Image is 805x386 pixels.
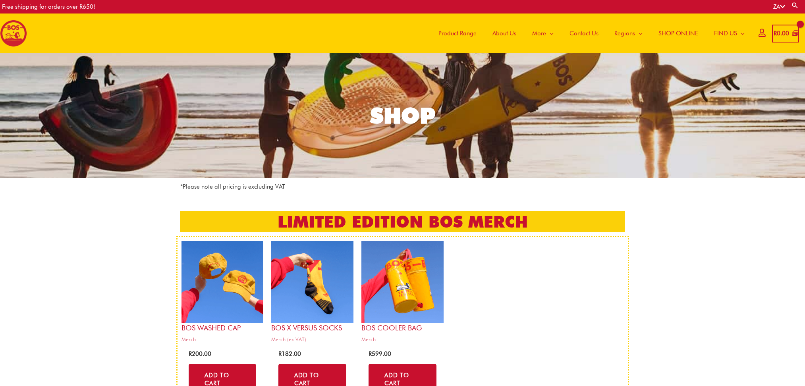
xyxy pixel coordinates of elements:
[485,14,524,53] a: About Us
[271,241,353,345] a: BOS x Versus SocksMerch (ex VAT)
[773,3,785,10] a: ZA
[532,21,546,45] span: More
[774,30,777,37] span: R
[370,105,435,127] div: SHOP
[569,21,598,45] span: Contact Us
[181,336,264,343] span: Merch
[651,14,706,53] a: SHOP ONLINE
[361,241,444,323] img: bos cooler bag
[271,336,353,343] span: Merch (ex VAT)
[361,241,444,345] a: BOS Cooler bagMerch
[180,211,625,232] h2: LIMITED EDITION BOS MERCH
[361,336,444,343] span: Merch
[524,14,562,53] a: More
[361,323,444,332] h2: BOS Cooler bag
[606,14,651,53] a: Regions
[181,241,264,345] a: BOS Washed CapMerch
[438,21,477,45] span: Product Range
[181,323,264,332] h2: BOS Washed Cap
[180,182,625,192] p: *Please note all pricing is excluding VAT
[369,350,372,357] span: R
[189,350,211,357] bdi: 200.00
[271,241,353,323] img: bos x versus socks
[430,14,485,53] a: Product Range
[278,350,301,357] bdi: 182.00
[189,350,192,357] span: R
[181,241,264,323] img: bos cap
[791,2,799,9] a: Search button
[425,14,753,53] nav: Site Navigation
[271,323,353,332] h2: BOS x Versus Socks
[614,21,635,45] span: Regions
[774,30,789,37] bdi: 0.00
[714,21,737,45] span: FIND US
[772,25,799,42] a: View Shopping Cart, empty
[658,21,698,45] span: SHOP ONLINE
[278,350,282,357] span: R
[369,350,391,357] bdi: 599.00
[562,14,606,53] a: Contact Us
[492,21,516,45] span: About Us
